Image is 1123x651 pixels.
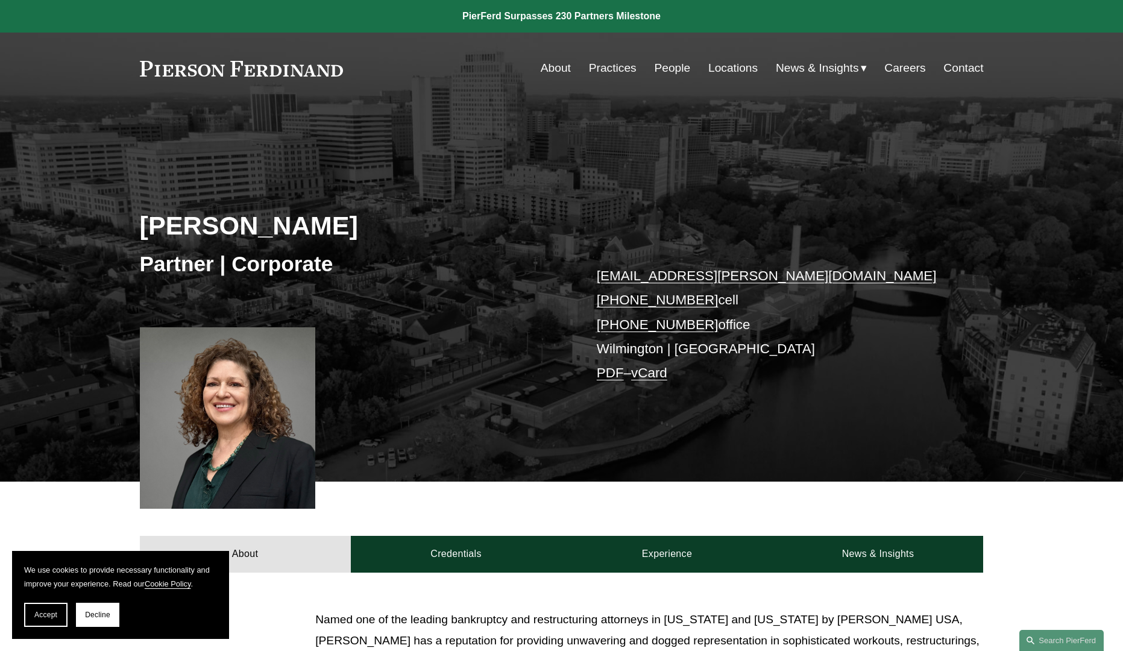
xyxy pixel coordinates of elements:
a: People [654,57,690,80]
a: Cookie Policy [145,579,191,588]
a: Practices [589,57,637,80]
a: Contact [943,57,983,80]
p: We use cookies to provide necessary functionality and improve your experience. Read our . [24,563,217,591]
h3: Partner | Corporate [140,251,562,277]
a: About [541,57,571,80]
a: Credentials [351,536,562,572]
section: Cookie banner [12,551,229,639]
a: News & Insights [772,536,983,572]
a: [PHONE_NUMBER] [597,317,719,332]
a: [PHONE_NUMBER] [597,292,719,307]
button: Accept [24,603,68,627]
a: vCard [631,365,667,380]
a: PDF [597,365,624,380]
a: About [140,536,351,572]
a: folder dropdown [776,57,867,80]
a: Locations [708,57,758,80]
button: Decline [76,603,119,627]
span: Accept [34,611,57,619]
p: cell office Wilmington | [GEOGRAPHIC_DATA] – [597,264,948,386]
a: [EMAIL_ADDRESS][PERSON_NAME][DOMAIN_NAME] [597,268,937,283]
span: News & Insights [776,58,859,79]
a: Experience [562,536,773,572]
a: Search this site [1019,630,1104,651]
h2: [PERSON_NAME] [140,210,562,241]
a: Careers [884,57,925,80]
span: Decline [85,611,110,619]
